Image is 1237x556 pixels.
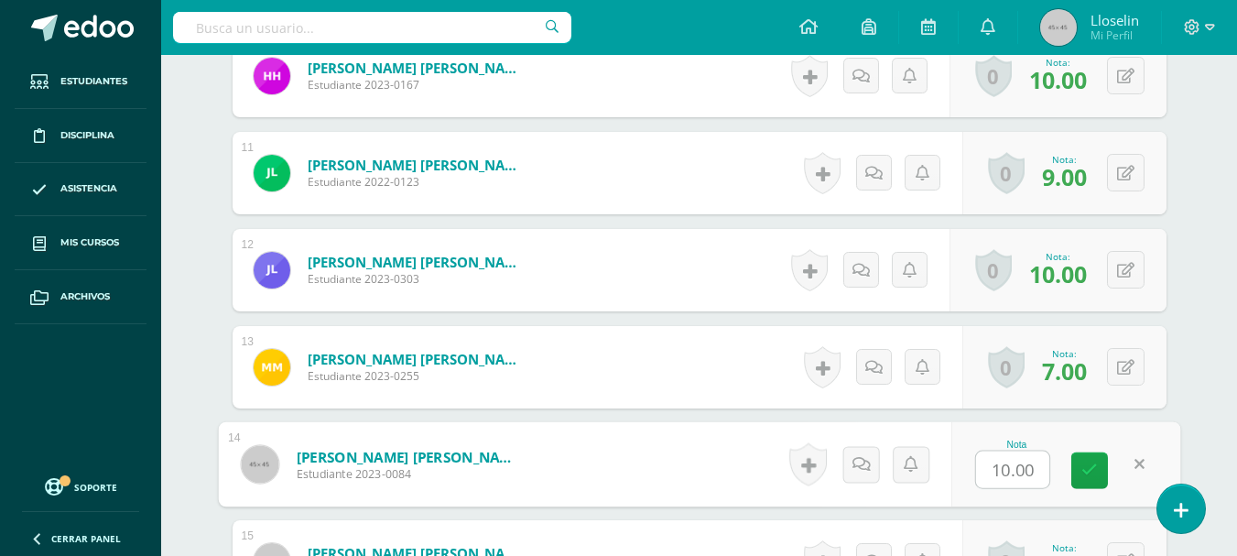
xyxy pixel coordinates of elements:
[308,368,527,384] span: Estudiante 2023-0255
[15,55,146,109] a: Estudiantes
[1029,56,1087,69] div: Nota:
[60,181,117,196] span: Asistencia
[22,474,139,498] a: Soporte
[976,452,1049,488] input: 0-10.0
[975,55,1012,97] a: 0
[1029,258,1087,289] span: 10.00
[254,155,290,191] img: a2b3149b35839eaa7fd4303531059349.png
[308,271,527,287] span: Estudiante 2023-0303
[975,249,1012,291] a: 0
[1042,153,1087,166] div: Nota:
[254,349,290,386] img: 4e1796571f53b084541d18fa9b66662c.png
[308,156,527,174] a: [PERSON_NAME] [PERSON_NAME]
[1029,250,1087,263] div: Nota:
[60,74,127,89] span: Estudiantes
[15,216,146,270] a: Mis cursos
[1042,161,1087,192] span: 9.00
[15,270,146,324] a: Archivos
[308,174,527,190] span: Estudiante 2022-0123
[308,253,527,271] a: [PERSON_NAME] [PERSON_NAME]
[254,58,290,94] img: bfa0f3dbaf24103776ffd4100580508c.png
[60,128,114,143] span: Disciplina
[988,152,1025,194] a: 0
[1029,64,1087,95] span: 10.00
[1042,347,1087,360] div: Nota:
[308,59,527,77] a: [PERSON_NAME] [PERSON_NAME]
[51,532,121,545] span: Cerrar panel
[296,466,522,483] span: Estudiante 2023-0084
[988,346,1025,388] a: 0
[1091,11,1139,29] span: Lloselin
[308,350,527,368] a: [PERSON_NAME] [PERSON_NAME]
[74,481,117,494] span: Soporte
[60,289,110,304] span: Archivos
[254,252,290,289] img: bb00e3a84b953e9331cca90399a48b40.png
[173,12,571,43] input: Busca un usuario...
[308,77,527,93] span: Estudiante 2023-0167
[241,445,278,483] img: 45x45
[1042,541,1087,554] div: Nota:
[15,163,146,217] a: Asistencia
[1091,27,1139,43] span: Mi Perfil
[1040,9,1077,46] img: 45x45
[296,447,522,466] a: [PERSON_NAME] [PERSON_NAME]
[15,109,146,163] a: Disciplina
[975,440,1058,450] div: Nota
[1042,355,1087,387] span: 7.00
[60,235,119,250] span: Mis cursos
